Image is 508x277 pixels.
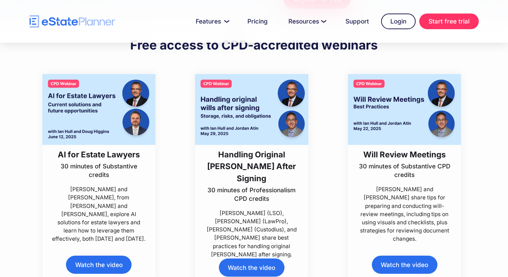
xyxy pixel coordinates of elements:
[30,15,115,28] a: home
[337,14,378,28] a: Support
[130,37,378,53] h2: Free access to CPD-accredited webinars
[42,74,155,243] a: AI for Estate Lawyers30 minutes of Substantive credits[PERSON_NAME] and [PERSON_NAME], from [PERS...
[372,256,437,274] a: Watch the video
[66,256,132,274] a: Watch the video
[52,162,146,179] p: 30 minutes of Substantive credits
[239,14,276,28] a: Pricing
[358,148,452,160] h3: Will Review Meetings
[219,258,284,277] a: Watch the video
[381,14,416,29] a: Login
[52,148,146,160] h3: AI for Estate Lawyers
[280,14,333,28] a: Resources
[348,74,461,243] a: Will Review Meetings30 minutes of Substantive CPD credits[PERSON_NAME] and [PERSON_NAME] share ti...
[419,14,479,29] a: Start free trial
[195,74,308,258] a: Handling Original [PERSON_NAME] After Signing30 minutes of Professionalism CPD credits[PERSON_NAM...
[187,14,235,28] a: Features
[205,148,299,184] h3: Handling Original [PERSON_NAME] After Signing
[205,209,299,258] p: [PERSON_NAME] (LSO), [PERSON_NAME] (LawPro), [PERSON_NAME] (Custodius), and [PERSON_NAME] share b...
[52,185,146,243] p: [PERSON_NAME] and [PERSON_NAME], from [PERSON_NAME] and [PERSON_NAME], explore AI solutions for e...
[358,185,452,243] p: [PERSON_NAME] and [PERSON_NAME] share tips for preparing and conducting will-review meetings, inc...
[358,162,452,179] p: 30 minutes of Substantive CPD credits
[205,186,299,203] p: 30 minutes of Professionalism CPD credits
